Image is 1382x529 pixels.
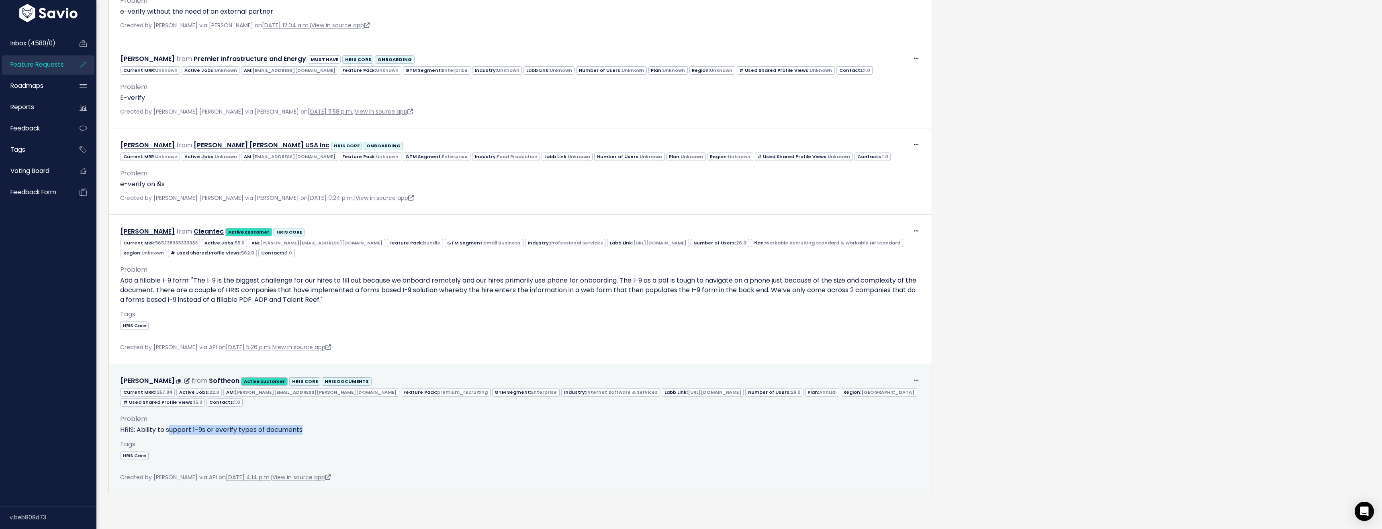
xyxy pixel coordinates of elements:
span: # Used Shared Profile Views: [737,66,835,75]
span: Enterprise [442,153,468,160]
span: Inbox (4580/0) [10,39,55,47]
span: Unknown [728,153,750,160]
span: Unknown [810,67,832,73]
p: HRIS: Ability to support 1-9s or everify types of documents [120,425,920,435]
span: 22.0 [209,389,219,395]
span: Unknown [710,67,732,73]
span: Active Jobs: [202,239,247,247]
span: 15.0 [194,399,202,405]
span: [GEOGRAPHIC_DATA] [861,389,914,395]
span: AM: [241,153,338,161]
span: Tags [120,439,135,449]
span: Labb Link: [607,239,689,247]
span: Plan: [648,66,688,75]
span: 26.0 [736,240,746,246]
a: Softheon [209,376,239,385]
strong: Active customer [228,229,270,235]
span: Plan: [666,153,706,161]
a: View in source app [273,343,331,351]
span: Industry: [561,388,660,397]
strong: HRIS DOCUMENTS [325,378,369,385]
div: Open Intercom Messenger [1355,502,1374,521]
span: Professional Services [550,240,603,246]
span: Feature Pack: [340,66,401,75]
span: Problem [120,82,147,92]
span: Annual [819,389,836,395]
span: from [192,376,207,385]
a: Cleantec [194,227,224,236]
span: Food Production [497,153,538,160]
span: 1.0 [234,399,240,405]
span: Unknown [215,67,237,73]
span: Tags [10,145,25,154]
span: 55.0 [235,240,245,246]
a: [DATE] 9:24 p.m. [308,194,354,202]
span: 1.0 [882,153,888,160]
span: Contacts: [855,153,891,161]
span: Active Jobs: [176,388,222,397]
span: Roadmaps [10,81,43,90]
a: Roadmaps [2,77,67,95]
span: 1.0 [286,250,292,256]
span: [EMAIL_ADDRESS][DOMAIN_NAME] [252,67,335,73]
p: e-verify without the need of an external partner [120,7,920,16]
span: [URL][DOMAIN_NAME] [688,389,741,395]
span: Reports [10,103,34,111]
strong: ONBOARDING [366,142,401,149]
a: Reports [2,98,67,116]
span: Region: [707,153,753,161]
span: from [176,140,192,150]
span: # Used Shared Profile Views: [755,153,853,161]
span: Problem [120,265,147,274]
span: Industry: [472,153,540,161]
a: View in source app [356,194,414,202]
span: Problem [120,414,147,423]
a: [DATE] 4:14 p.m. [226,473,271,481]
a: Tags [2,140,67,159]
span: Feedback form [10,188,56,196]
span: Unknown [568,153,590,160]
span: Plan: [751,239,903,247]
span: Feature Requests [10,60,64,69]
span: HRIS Core [120,321,149,330]
a: View in source app [272,473,331,481]
a: HRIS Core [120,321,149,329]
span: Unknown [376,153,399,160]
span: 562.0 [241,250,254,256]
p: Add a fillable I-9 form: "The I-9 is the biggest challenge for our hires to fill out because we o... [120,276,920,305]
span: Number of Users: [745,388,803,397]
span: Industry: [472,66,522,75]
a: Inbox (4580/0) [2,34,67,53]
span: Created by [PERSON_NAME] [PERSON_NAME] via [PERSON_NAME] on | [120,108,413,116]
p: E-verify [120,93,920,103]
strong: HRIS CORE [276,229,302,235]
span: # Used Shared Profile Views: [168,249,257,257]
span: 29.0 [791,389,801,395]
span: Enterprise [442,67,468,73]
span: bundle [423,240,440,246]
a: [DATE] 12:04 a.m. [262,21,310,29]
span: Number of Users: [576,66,646,75]
span: Feature Pack: [387,239,443,247]
span: Region: [689,66,735,75]
a: [DATE] 11:58 p.m. [308,108,353,116]
strong: MUST HAVE [311,56,338,63]
span: Feature Pack: [401,388,491,397]
span: Active Jobs: [182,66,239,75]
span: [PERSON_NAME][EMAIL_ADDRESS][DOMAIN_NAME] [260,240,382,246]
span: # Used Shared Profile Views: [121,398,205,407]
a: [PERSON_NAME] [121,140,175,150]
span: Feature Pack: [340,153,401,161]
span: GTM Segment: [403,66,470,75]
span: 1.0 [864,67,870,73]
span: from [176,227,192,236]
span: Feedback [10,124,40,132]
span: Unknown [215,153,237,160]
span: AM: [249,239,385,247]
span: GTM Segment: [403,153,470,161]
span: Tags [120,309,135,319]
img: logo-white.9d6f32f41409.svg [17,4,80,22]
strong: HRIS CORE [345,56,371,63]
span: Unknown [550,67,572,73]
strong: HRIS CORE [334,142,360,149]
